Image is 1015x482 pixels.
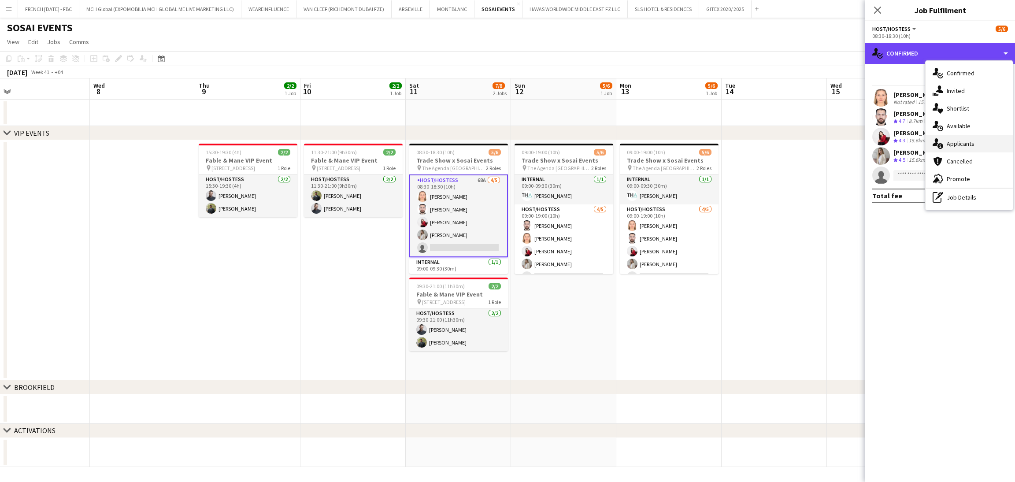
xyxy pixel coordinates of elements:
div: 11:30-21:00 (9h30m)2/2Fable & Mane VIP Event [STREET_ADDRESS]1 RoleHost/Hostess2/211:30-21:00 (9h... [304,144,403,217]
span: 15 [829,86,842,96]
a: Edit [25,36,42,48]
button: FRENCH [DATE] - FBC [18,0,79,18]
span: Available [947,122,971,130]
span: The Agenda [GEOGRAPHIC_DATA] [633,165,696,171]
button: GITEX 2020/ 2025 [699,0,752,18]
span: Edit [28,38,38,46]
span: 10 [303,86,311,96]
span: 5/6 [705,82,718,89]
app-job-card: 09:30-21:00 (11h30m)2/2Fable & Mane VIP Event [STREET_ADDRESS]1 RoleHost/Hostess2/209:30-21:00 (1... [409,278,508,351]
div: 1 Job [390,90,401,96]
span: 2 Roles [486,165,501,171]
span: 2/2 [389,82,402,89]
div: 15.6km [907,137,927,145]
app-card-role: Host/Hostess4/509:00-19:00 (10h)[PERSON_NAME][PERSON_NAME][PERSON_NAME][PERSON_NAME] [620,204,719,285]
h3: Job Fulfilment [865,4,1015,16]
span: 1 Role [383,165,396,171]
app-card-role: Host/Hostess2/215:30-19:30 (4h)[PERSON_NAME][PERSON_NAME] [199,174,297,217]
button: VAN CLEEF (RICHEMONT DUBAI FZE) [296,0,392,18]
div: VIP EVENTS [14,129,49,137]
div: 1 Job [600,90,612,96]
span: 5/6 [600,82,612,89]
app-card-role: Host/Hostess2/211:30-21:00 (9h30m)[PERSON_NAME][PERSON_NAME] [304,174,403,217]
button: WEAREINFLUENCE [241,0,296,18]
span: [STREET_ADDRESS] [422,299,466,305]
span: Wed [830,82,842,89]
span: 11:30-21:00 (9h30m) [311,149,357,156]
div: [PERSON_NAME] [893,148,940,156]
div: Total fee [872,191,902,200]
span: 2 Roles [591,165,606,171]
span: Shortlist [947,104,969,112]
span: 5/6 [699,149,711,156]
app-job-card: 15:30-19:30 (4h)2/2Fable & Mane VIP Event [STREET_ADDRESS]1 RoleHost/Hostess2/215:30-19:30 (4h)[P... [199,144,297,217]
span: Applicants [947,140,974,148]
div: BROOKFIELD [14,383,55,392]
span: 13 [619,86,631,96]
span: [STREET_ADDRESS] [317,165,360,171]
span: 09:00-19:00 (10h) [627,149,665,156]
div: Not rated [893,99,916,105]
app-card-role: Internal1/109:00-09:30 (30m) [409,257,508,287]
span: Tue [725,82,735,89]
button: SOSAI EVENTS [474,0,522,18]
div: 15.6km [907,156,927,164]
div: [PERSON_NAME] [893,129,940,137]
app-card-role: Host/Hostess68A4/508:30-18:30 (10h)[PERSON_NAME][PERSON_NAME][PERSON_NAME][PERSON_NAME] [409,174,508,257]
span: Thu [199,82,210,89]
app-card-role: Internal1/109:00-09:30 (30m)[PERSON_NAME] [515,174,613,204]
app-card-role: Internal1/109:00-09:30 (30m)[PERSON_NAME] [620,174,719,204]
div: 15.1km [916,99,936,105]
span: Host/Hostess [872,26,911,32]
div: 1 Job [706,90,717,96]
a: Comms [66,36,93,48]
div: [PERSON_NAME] [893,91,947,99]
button: HAVAS WORLDWIDE MIDDLE EAST FZ LLC [522,0,628,18]
div: 08:30-18:30 (10h) [872,33,1008,39]
span: 11 [408,86,419,96]
span: 2/2 [489,283,501,289]
h3: Fable & Mane VIP Event [199,156,297,164]
span: 09:30-21:00 (11h30m) [416,283,465,289]
button: Host/Hostess [872,26,918,32]
span: 08:30-18:30 (10h) [416,149,455,156]
span: 1 Role [278,165,290,171]
span: 4.3 [899,137,905,144]
span: 5/6 [996,26,1008,32]
span: Comms [69,38,89,46]
h3: Fable & Mane VIP Event [409,290,508,298]
span: Sat [409,82,419,89]
span: 8 [92,86,105,96]
span: Cancelled [947,157,973,165]
button: MONTBLANC [430,0,474,18]
span: 2/2 [284,82,296,89]
span: Fri [304,82,311,89]
app-job-card: 09:00-19:00 (10h)5/6Trade Show x Sosai Events The Agenda [GEOGRAPHIC_DATA]2 RolesInternal1/109:00... [620,144,719,274]
div: 8.7km [907,118,924,125]
div: Job Details [926,189,1013,206]
div: [DATE] [7,68,27,77]
span: Jobs [47,38,60,46]
a: Jobs [44,36,64,48]
button: MCH Global (EXPOMOBILIA MCH GLOBAL ME LIVE MARKETING LLC) [79,0,241,18]
span: 9 [197,86,210,96]
span: 09:00-19:00 (10h) [522,149,560,156]
span: 2/2 [278,149,290,156]
h3: Trade Show x Sosai Events [620,156,719,164]
span: Wed [93,82,105,89]
h3: Trade Show x Sosai Events [515,156,613,164]
span: 4.5 [899,156,905,163]
app-job-card: 08:30-18:30 (10h)5/6Trade Show x Sosai Events The Agenda [GEOGRAPHIC_DATA]2 RolesHost/Hostess68A4... [409,144,508,274]
div: 1 Job [285,90,296,96]
span: 1 Role [488,299,501,305]
a: View [4,36,23,48]
span: 5/6 [489,149,501,156]
span: Week 41 [29,69,51,75]
span: 5/6 [594,149,606,156]
div: +04 [55,69,63,75]
span: 14 [724,86,735,96]
span: 7/8 [493,82,505,89]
